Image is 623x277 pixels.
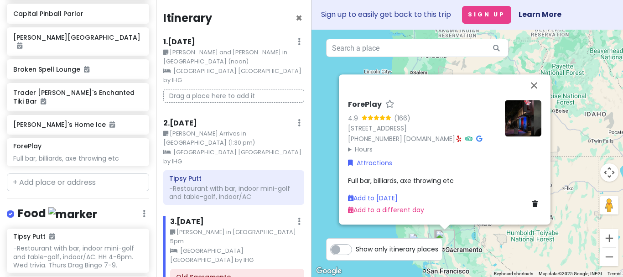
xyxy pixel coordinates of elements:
[348,176,454,185] span: Full bar, billiards, axe throwing etc
[41,98,46,105] i: Added to itinerary
[348,134,402,143] a: [PHONE_NUMBER]
[600,196,618,214] button: Drag Pegman onto the map to open Street View
[13,154,142,162] div: Full bar, billiards, axe throwing etc
[169,174,298,183] h6: Tipsy Putt
[394,113,410,123] div: (166)
[326,39,509,57] input: Search a place
[600,248,618,266] button: Zoom out
[13,244,142,269] div: -Restaurant with bar, indoor mini-golf and table-golf, indoor/AC. HH 4-6pm. Wed trivia. Thurs Dra...
[348,158,392,168] a: Attractions
[407,235,434,262] div: Speakeasy
[607,271,620,276] a: Terms
[163,11,212,25] h4: Itinerary
[18,206,97,221] h4: Food
[163,148,305,167] small: [GEOGRAPHIC_DATA] [GEOGRAPHIC_DATA] by IHG
[348,144,498,154] summary: Hours
[519,9,561,20] a: Learn More
[163,129,305,148] small: [PERSON_NAME] Arrives in [GEOGRAPHIC_DATA] (1:30 pm)
[385,100,395,110] a: Star place
[296,10,302,26] span: Close itinerary
[405,229,432,256] div: The Warm Puppy Café
[494,271,533,277] button: Keyboard shortcuts
[163,89,305,103] p: Drag a place here to add it
[13,65,142,73] h6: Broken Spell Lounge
[539,271,602,276] span: Map data ©2025 Google, INEGI
[431,226,458,253] div: Tipsy Putt
[600,163,618,182] button: Map camera controls
[431,226,458,254] div: The Ice Blocks
[462,6,511,24] button: Sign Up
[348,206,424,215] a: Add to a different day
[7,173,149,192] input: + Add place or address
[84,66,89,73] i: Added to itinerary
[465,136,472,142] i: Tripadvisor
[314,265,344,277] img: Google
[170,217,204,227] h6: 3 . [DATE]
[13,10,142,18] h6: Capital Pinball Parlor
[523,74,545,96] button: Close
[407,235,435,262] div: Cucina Paradiso
[163,37,195,47] h6: 1 . [DATE]
[17,42,22,49] i: Added to itinerary
[109,121,115,128] i: Added to itinerary
[431,226,459,254] div: Tres Hermanas
[314,265,344,277] a: Open this area in Google Maps (opens a new window)
[348,113,362,123] div: 4.9
[348,124,407,133] a: [STREET_ADDRESS]
[13,142,42,150] h6: ForePlay
[170,246,305,265] small: [GEOGRAPHIC_DATA] [GEOGRAPHIC_DATA] by IHG
[356,244,438,254] span: Show only itinerary places
[163,119,197,128] h6: 2 . [DATE]
[348,100,498,154] div: · ·
[296,13,302,24] button: Close
[404,134,455,143] a: [DOMAIN_NAME]
[13,89,142,105] h6: Trader [PERSON_NAME]'s Enchanted Tiki Bar
[13,232,55,240] h6: Tipsy Putt
[48,207,97,221] img: marker
[406,235,434,263] div: Rancho Obi Wan
[163,48,305,67] small: [PERSON_NAME] and [PERSON_NAME] in [GEOGRAPHIC_DATA] (noon)
[170,228,305,246] small: [PERSON_NAME] in [GEOGRAPHIC_DATA] 5pm
[348,193,398,203] a: Add to [DATE]
[49,233,55,240] i: Added to itinerary
[169,184,298,201] div: -Restaurant with bar, indoor mini-golf and table-golf, indoor/AC
[532,199,541,209] a: Delete place
[163,67,305,85] small: [GEOGRAPHIC_DATA] [GEOGRAPHIC_DATA] by IHG
[348,100,382,110] h6: ForePlay
[476,136,482,142] i: Google Maps
[13,33,142,50] h6: [PERSON_NAME][GEOGRAPHIC_DATA]
[505,100,541,136] img: Picture of the place
[13,120,142,129] h6: [PERSON_NAME]'s Home Ice
[600,229,618,247] button: Zoom in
